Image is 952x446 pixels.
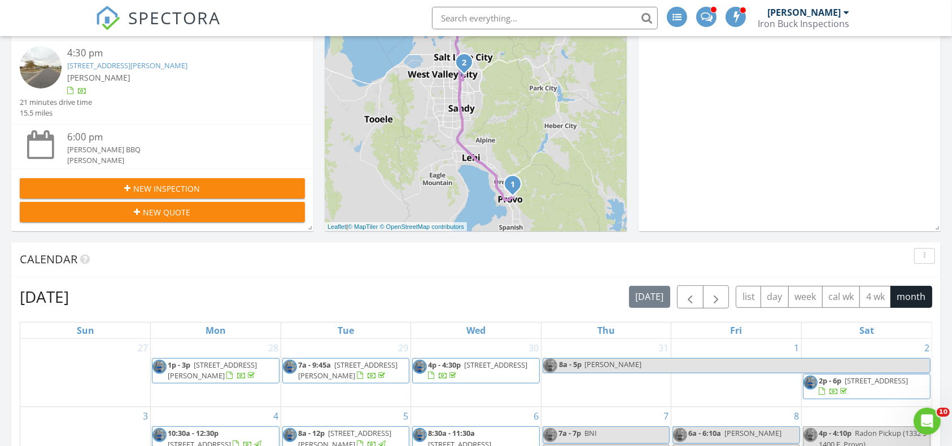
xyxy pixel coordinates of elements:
[857,323,876,338] a: Saturday
[859,286,891,308] button: 4 wk
[67,155,281,166] div: [PERSON_NAME]
[413,360,427,374] img: barn.jpg
[282,358,410,383] a: 7a - 9:45a [STREET_ADDRESS][PERSON_NAME]
[513,184,519,191] div: 543 N 790 E 109, Provo, UT 84606
[629,286,670,308] button: [DATE]
[724,428,781,438] span: [PERSON_NAME]
[298,360,398,381] a: 7a - 9:45a [STREET_ADDRESS][PERSON_NAME]
[428,428,475,438] span: 8:30a - 11:30a
[819,376,908,396] a: 2p - 6p [STREET_ADDRESS]
[428,360,527,381] a: 4p - 4:30p [STREET_ADDRESS]
[67,46,281,60] div: 4:30 pm
[890,286,932,308] button: month
[75,323,97,338] a: Sunday
[761,286,789,308] button: day
[168,360,257,381] span: [STREET_ADDRESS][PERSON_NAME]
[688,428,721,438] span: 6a - 6:10a
[168,428,219,438] span: 10:30a - 12:30p
[152,360,167,374] img: barn.jpg
[558,359,582,373] span: 8a - 5p
[335,323,356,338] a: Tuesday
[531,407,541,425] a: Go to August 6, 2025
[541,339,671,407] td: Go to July 31, 2025
[736,286,761,308] button: list
[168,360,257,381] a: 1p - 3p [STREET_ADDRESS][PERSON_NAME]
[128,6,221,29] span: SPECTORA
[803,428,818,442] img: barn.jpg
[412,358,540,383] a: 4p - 4:30p [STREET_ADDRESS]
[464,360,527,370] span: [STREET_ADDRESS]
[266,339,281,357] a: Go to July 28, 2025
[95,15,221,39] a: SPECTORA
[348,223,378,230] a: © MapTiler
[20,202,305,222] button: New Quote
[67,60,187,70] a: [STREET_ADDRESS][PERSON_NAME]
[803,376,818,390] img: barn.jpg
[526,339,541,357] a: Go to July 30, 2025
[411,339,541,407] td: Go to July 30, 2025
[432,7,658,29] input: Search everything...
[673,428,687,442] img: barn.jpg
[819,376,841,386] span: 2p - 6p
[584,428,597,438] span: BNI
[152,358,280,383] a: 1p - 3p [STREET_ADDRESS][PERSON_NAME]
[819,428,851,438] span: 4p - 4:10p
[143,206,191,218] span: New Quote
[801,339,932,407] td: Go to August 2, 2025
[428,360,461,370] span: 4p - 4:30p
[20,251,77,267] span: Calendar
[462,59,466,67] i: 2
[168,360,190,370] span: 1p - 3p
[67,130,281,144] div: 6:00 pm
[671,339,802,407] td: Go to August 1, 2025
[298,428,325,438] span: 8a - 12p
[464,62,471,69] div: 3618 S 300 E, South Salt Lake, UT 84115
[543,428,557,442] img: barn.jpg
[656,339,671,357] a: Go to July 31, 2025
[758,18,849,29] div: Iron Buck Inspections
[141,407,150,425] a: Go to August 3, 2025
[67,72,130,83] span: [PERSON_NAME]
[283,360,297,374] img: barn.jpg
[380,223,464,230] a: © OpenStreetMap contributors
[20,285,69,308] h2: [DATE]
[271,407,281,425] a: Go to August 4, 2025
[464,323,488,338] a: Wednesday
[20,97,92,108] div: 21 minutes drive time
[20,178,305,198] button: New Inspection
[401,407,411,425] a: Go to August 5, 2025
[95,6,120,30] img: The Best Home Inspection Software - Spectora
[792,339,801,357] a: Go to August 1, 2025
[703,285,730,308] button: Next month
[543,359,557,373] img: barn.jpg
[203,323,228,338] a: Monday
[281,339,411,407] td: Go to July 29, 2025
[136,339,150,357] a: Go to July 27, 2025
[595,323,617,338] a: Thursday
[20,46,305,118] a: 4:30 pm [STREET_ADDRESS][PERSON_NAME] [PERSON_NAME] 21 minutes drive time 15.5 miles
[803,374,931,399] a: 2p - 6p [STREET_ADDRESS]
[298,360,398,381] span: [STREET_ADDRESS][PERSON_NAME]
[327,223,346,230] a: Leaflet
[728,323,745,338] a: Friday
[558,428,581,438] span: 7a - 7p
[767,7,841,18] div: [PERSON_NAME]
[661,407,671,425] a: Go to August 7, 2025
[413,428,427,442] img: barn.jpg
[510,181,515,189] i: 1
[914,408,941,435] iframe: Intercom live chat
[937,408,950,417] span: 10
[922,339,932,357] a: Go to August 2, 2025
[67,144,281,155] div: [PERSON_NAME] BBQ
[396,339,411,357] a: Go to July 29, 2025
[788,286,823,308] button: week
[298,360,331,370] span: 7a - 9:45a
[325,222,467,232] div: |
[20,339,151,407] td: Go to July 27, 2025
[845,376,908,386] span: [STREET_ADDRESS]
[20,108,92,118] div: 15.5 miles
[283,428,297,442] img: barn.jpg
[584,359,641,369] span: [PERSON_NAME]
[134,183,200,195] span: New Inspection
[20,46,62,88] img: streetview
